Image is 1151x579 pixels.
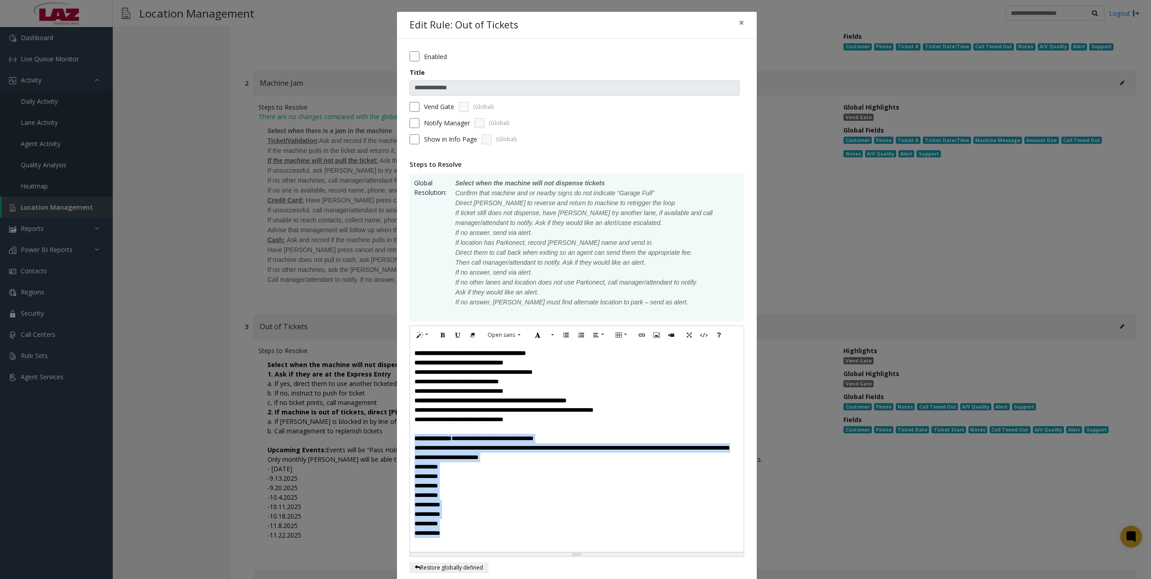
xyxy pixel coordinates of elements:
button: Underline (CTRL+U) [450,328,465,342]
span: If no other lanes and location does not use Parkonect, call manager/attendant to notify. [456,279,698,286]
div: Resize [410,552,744,556]
button: Font Family [483,328,525,342]
span: Ask if they would like an alert. [456,289,539,296]
span: If location has Parkonect, record [PERSON_NAME] name and vend in. [456,239,654,246]
label: Enabled [424,52,447,61]
span: (Global) [473,103,493,111]
span: Confirm that machine and or nearby signs do not indicate “Garage Full” [456,189,654,197]
button: Link (CTRL+K) [634,328,649,342]
span: (Global) [496,135,516,143]
span: Global Resolution: [414,178,447,317]
button: Unordered list (CTRL+SHIFT+NUM7) [558,328,574,342]
button: Remove Font Style (CTRL+\) [465,328,480,342]
button: Full Screen [681,328,697,342]
button: Style [412,328,433,342]
button: Paragraph [588,328,609,342]
div: Steps to Resolve [410,160,744,169]
button: Bold (CTRL+B) [435,328,451,342]
button: Picture [649,328,664,342]
button: Close [732,12,750,34]
span: Open sans [488,331,515,339]
span: If no answer, [PERSON_NAME] must find alternate location to park – send as alert. [456,299,688,306]
span: Direct [PERSON_NAME] to reverse and return to machine to retrigger the loop [456,199,675,207]
button: More Color [547,328,556,342]
button: Recent Color [528,328,548,342]
span: Select when the machine will not dispense tickets [456,179,605,187]
span: If ticket still does not dispense, have [PERSON_NAME] try another lane, if available and call man... [456,209,713,226]
label: Vend Gate [424,102,454,111]
span: Show in Info Page [424,134,477,144]
label: Notify Manager [424,118,470,128]
span: × [739,16,744,29]
span: If no answer, send via alert. [456,269,532,276]
span: Then call manager/attendant to notify. Ask if they would like an alert. [456,259,646,266]
button: Ordered list (CTRL+SHIFT+NUM8) [573,328,589,342]
span: Direct them to call back when exiting so an agent can send them the appropriate fee. [456,249,692,256]
label: Title [410,68,425,77]
button: Code View [696,328,712,342]
span: (Global) [489,119,509,127]
h4: Edit Rule: Out of Tickets [410,18,518,32]
span: If no answer, send via alert. [456,229,532,236]
button: Help [711,328,727,342]
button: Table [611,328,632,342]
button: Restore globally defined [410,562,488,573]
button: Video [664,328,679,342]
